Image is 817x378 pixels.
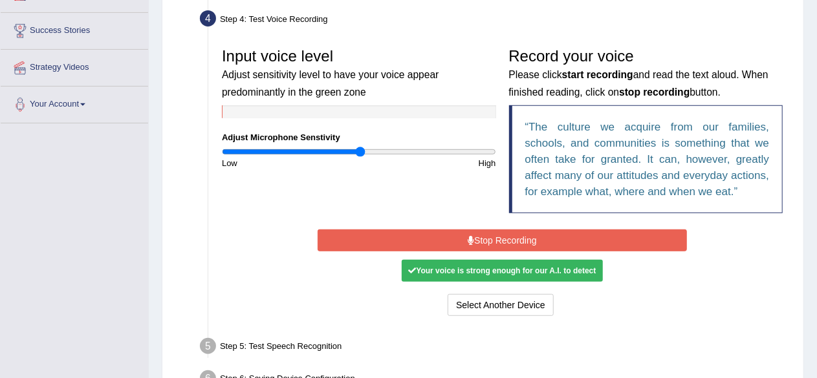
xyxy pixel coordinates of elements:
a: Success Stories [1,13,148,45]
div: Your voice is strong enough for our A.I. to detect [402,260,602,282]
small: Please click and read the text aloud. When finished reading, click on button. [509,69,768,97]
button: Select Another Device [448,294,554,316]
b: stop recording [619,87,690,98]
b: start recording [562,69,633,80]
label: Adjust Microphone Senstivity [222,131,340,143]
a: Strategy Videos [1,50,148,82]
div: Step 4: Test Voice Recording [194,6,798,35]
a: Your Account [1,87,148,119]
small: Adjust sensitivity level to have your voice appear predominantly in the green zone [222,69,439,97]
div: High [359,157,503,169]
button: Stop Recording [318,229,687,251]
div: Low [215,157,359,169]
div: Step 5: Test Speech Recognition [194,334,798,362]
q: The culture we acquire from our families, schools, and communities is something that we often tak... [525,121,770,198]
h3: Record your voice [509,48,783,99]
h3: Input voice level [222,48,496,99]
